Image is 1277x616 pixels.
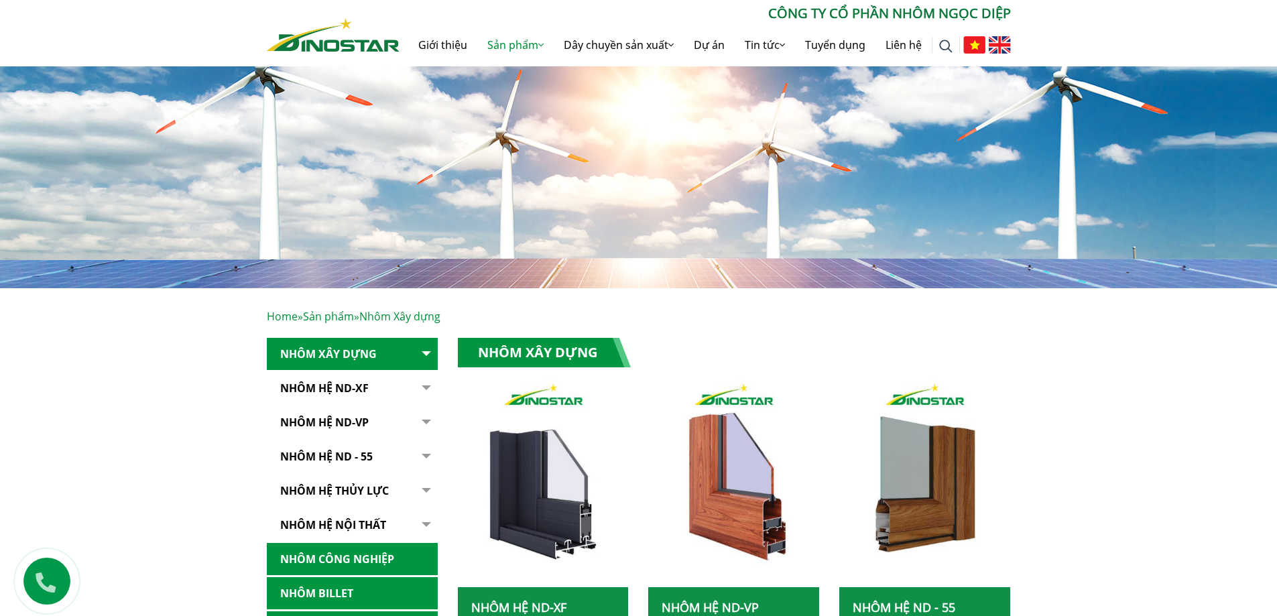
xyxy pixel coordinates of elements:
[267,338,438,371] a: Nhôm Xây dựng
[408,23,477,66] a: Giới thiệu
[735,23,795,66] a: Tin tức
[963,36,985,54] img: Tiếng Việt
[458,378,629,587] a: nhom xay dung
[267,309,298,324] a: Home
[267,577,438,610] a: Nhôm Billet
[267,18,400,52] img: Nhôm Dinostar
[939,40,953,53] img: search
[359,309,440,324] span: Nhôm Xây dựng
[267,509,438,542] a: Nhôm hệ nội thất
[554,23,684,66] a: Dây chuyền sản xuất
[795,23,875,66] a: Tuyển dụng
[400,3,1011,23] p: CÔNG TY CỔ PHẦN NHÔM NGỌC DIỆP
[839,378,1010,587] img: nhom xay dung
[853,599,955,615] a: NHÔM HỆ ND - 55
[267,543,438,576] a: Nhôm Công nghiệp
[267,406,438,439] a: Nhôm Hệ ND-VP
[267,475,438,507] a: Nhôm hệ thủy lực
[267,372,438,405] a: Nhôm Hệ ND-XF
[989,36,1011,54] img: English
[458,338,631,367] h1: Nhôm Xây dựng
[267,440,438,473] a: NHÔM HỆ ND - 55
[303,309,354,324] a: Sản phẩm
[477,23,554,66] a: Sản phẩm
[471,599,566,615] a: Nhôm Hệ ND-XF
[662,599,759,615] a: Nhôm Hệ ND-VP
[267,309,440,324] span: » »
[875,23,932,66] a: Liên hệ
[684,23,735,66] a: Dự án
[648,378,819,587] img: nhom xay dung
[457,378,628,587] img: nhom xay dung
